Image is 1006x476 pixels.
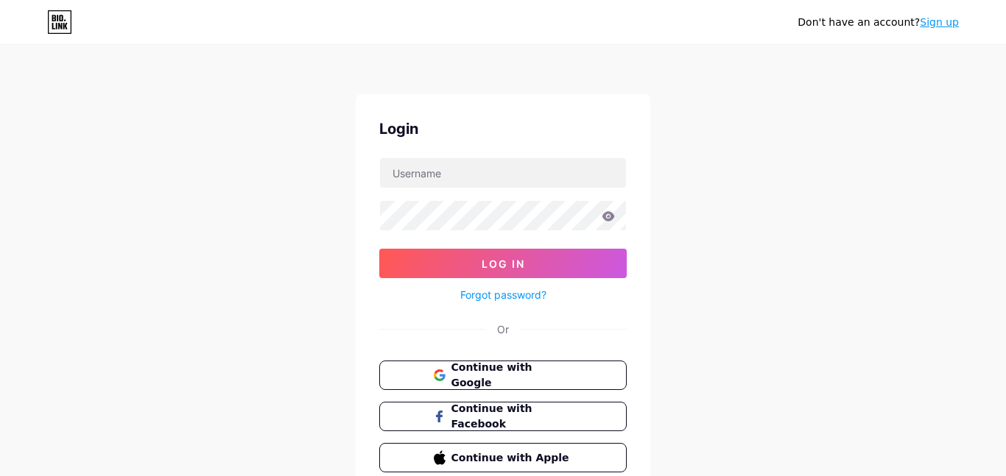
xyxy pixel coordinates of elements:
[451,450,573,466] span: Continue with Apple
[451,360,573,391] span: Continue with Google
[379,402,627,431] button: Continue with Facebook
[379,360,627,390] button: Continue with Google
[798,15,959,30] div: Don't have an account?
[379,249,627,278] button: Log In
[451,401,573,432] span: Continue with Facebook
[482,257,525,270] span: Log In
[380,158,626,188] input: Username
[379,443,627,472] button: Continue with Apple
[460,287,546,302] a: Forgot password?
[379,118,627,140] div: Login
[497,322,509,337] div: Or
[920,16,959,28] a: Sign up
